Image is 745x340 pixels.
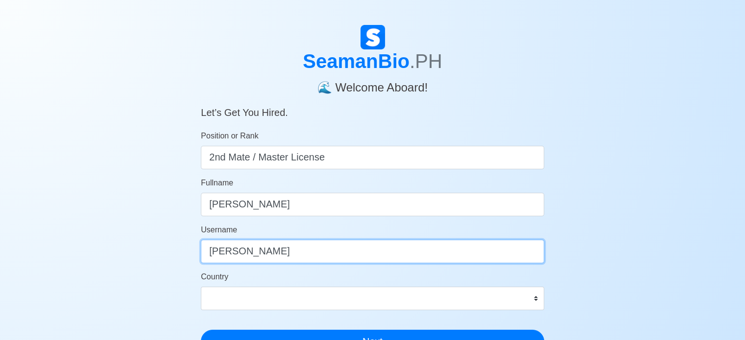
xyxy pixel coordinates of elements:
[201,240,544,263] input: Ex. donaldcris
[201,73,544,95] h4: 🌊 Welcome Aboard!
[201,179,233,187] span: Fullname
[201,49,544,73] h1: SeamanBio
[201,132,258,140] span: Position or Rank
[201,146,544,169] input: ex. 2nd Officer w/Master License
[360,25,385,49] img: Logo
[201,95,544,118] h5: Let’s Get You Hired.
[201,193,544,216] input: Your Fullname
[201,226,237,234] span: Username
[201,271,228,283] label: Country
[409,50,442,72] span: .PH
